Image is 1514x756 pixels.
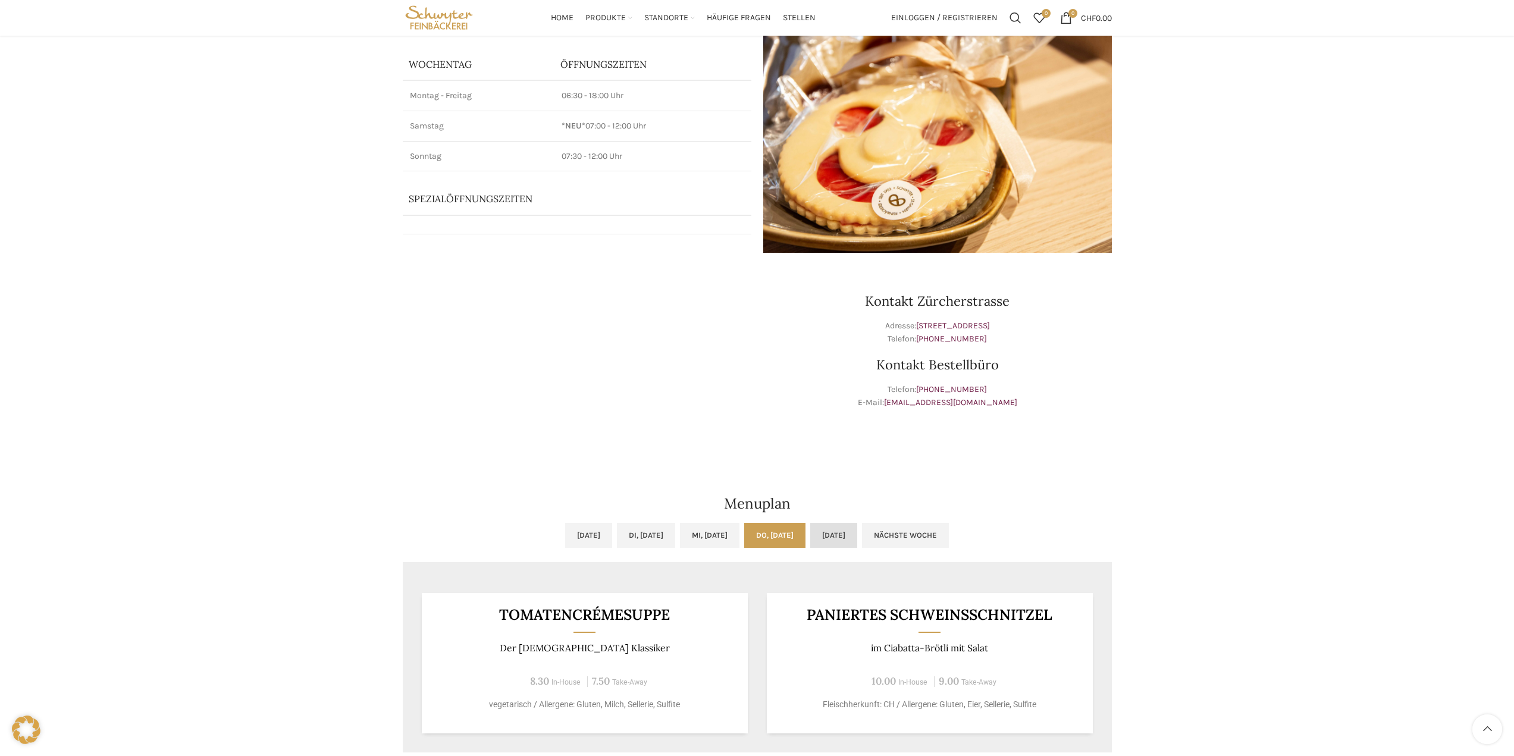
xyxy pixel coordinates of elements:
[551,678,581,686] span: In-House
[916,334,987,344] a: [PHONE_NUMBER]
[1004,6,1027,30] a: Suchen
[707,6,771,30] a: Häufige Fragen
[1054,6,1118,30] a: 0 CHF0.00
[783,12,816,24] span: Stellen
[551,6,573,30] a: Home
[884,397,1017,407] a: [EMAIL_ADDRESS][DOMAIN_NAME]
[403,265,751,443] iframe: schwyter zürcherstrasse 33
[781,698,1078,711] p: Fleischherkunft: CH / Allergene: Gluten, Eier, Sellerie, Sulfite
[781,607,1078,622] h3: Paniertes Schweinsschnitzel
[1472,714,1502,744] a: Scroll to top button
[644,12,688,24] span: Standorte
[410,120,547,132] p: Samstag
[585,6,632,30] a: Produkte
[763,319,1112,346] p: Adresse: Telefon:
[585,12,626,24] span: Produkte
[410,90,547,102] p: Montag - Freitag
[810,523,857,548] a: [DATE]
[644,6,695,30] a: Standorte
[872,675,896,688] span: 10.00
[562,120,744,132] p: 07:00 - 12:00 Uhr
[551,12,573,24] span: Home
[763,294,1112,308] h3: Kontakt Zürcherstrasse
[436,607,733,622] h3: Tomatencrémesuppe
[1027,6,1051,30] a: 0
[1068,9,1077,18] span: 0
[409,192,712,205] p: Spezialöffnungszeiten
[481,6,885,30] div: Main navigation
[560,58,745,71] p: ÖFFNUNGSZEITEN
[562,90,744,102] p: 06:30 - 18:00 Uhr
[592,675,610,688] span: 7.50
[1027,6,1051,30] div: Meine Wunschliste
[781,642,1078,654] p: im Ciabatta-Brötli mit Salat
[403,497,1112,511] h2: Menuplan
[898,678,927,686] span: In-House
[891,14,998,22] span: Einloggen / Registrieren
[916,321,990,331] a: [STREET_ADDRESS]
[562,150,744,162] p: 07:30 - 12:00 Uhr
[1081,12,1096,23] span: CHF
[1042,9,1051,18] span: 0
[744,523,805,548] a: Do, [DATE]
[862,523,949,548] a: Nächste Woche
[436,642,733,654] p: Der [DEMOGRAPHIC_DATA] Klassiker
[707,12,771,24] span: Häufige Fragen
[961,678,996,686] span: Take-Away
[403,20,751,37] h1: Zürcherstrasse Beck & Café
[680,523,739,548] a: Mi, [DATE]
[763,383,1112,410] p: Telefon: E-Mail:
[403,12,476,22] a: Site logo
[409,58,548,71] p: Wochentag
[617,523,675,548] a: Di, [DATE]
[410,150,547,162] p: Sonntag
[1081,12,1112,23] bdi: 0.00
[612,678,647,686] span: Take-Away
[783,6,816,30] a: Stellen
[885,6,1004,30] a: Einloggen / Registrieren
[565,523,612,548] a: [DATE]
[939,675,959,688] span: 9.00
[916,384,987,394] a: [PHONE_NUMBER]
[436,698,733,711] p: vegetarisch / Allergene: Gluten, Milch, Sellerie, Sulfite
[763,358,1112,371] h3: Kontakt Bestellbüro
[530,675,549,688] span: 8.30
